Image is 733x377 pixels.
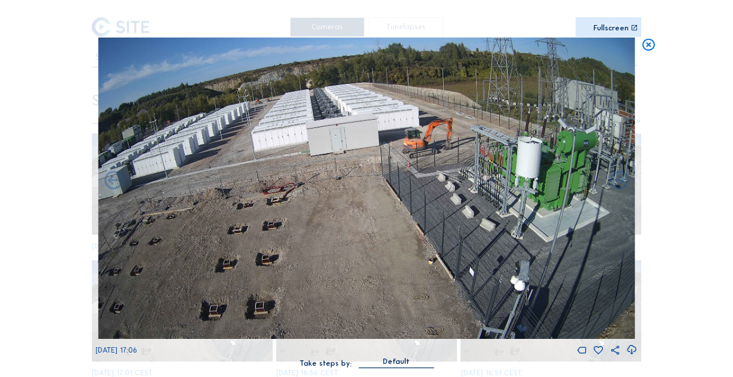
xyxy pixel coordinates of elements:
span: [DATE] 17:06 [95,345,137,354]
div: Fullscreen [593,24,629,32]
img: Image [98,38,635,339]
i: Forward [103,170,125,192]
div: Take steps by: [299,360,352,367]
i: Back [608,170,630,192]
div: Default [383,356,410,367]
div: Default [359,356,434,367]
